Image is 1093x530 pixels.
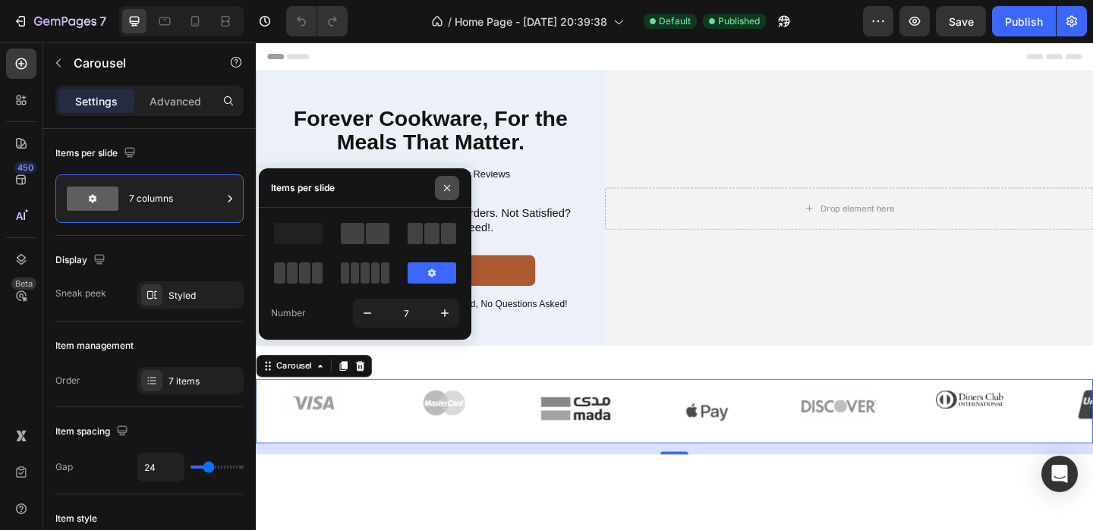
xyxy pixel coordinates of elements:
div: Sneak peek [55,287,106,300]
img: download.png [468,378,514,424]
div: Carousel [19,345,64,359]
button: 7 [6,6,113,36]
div: 7 columns [129,181,222,216]
span: Default [659,14,691,28]
img: discover-logo-grey.png [591,378,678,413]
div: Items per slide [55,143,139,164]
p: Advanced [150,93,201,109]
div: Item spacing [55,422,131,442]
input: Auto [138,453,184,481]
div: Number [271,306,306,320]
div: Styled [169,289,240,303]
div: Items per slide [271,181,335,195]
div: Order [55,374,80,387]
span: / [448,14,452,30]
button: Save [936,6,986,36]
p: 7 [99,12,106,30]
div: Item management [55,339,134,353]
img: mastercard-logo-gray-scale-rpndym0f5apk3h1r-rpndym0f5apk3h1r.png [182,378,228,406]
div: 450 [14,162,36,174]
div: Undo/Redo [286,6,348,36]
div: Beta [11,278,36,290]
p: Carousel [74,54,203,72]
img: visa-logo-grey.png [28,378,96,406]
div: Background Image [380,31,911,330]
img: UnionPay_logo_svg.png [895,378,945,409]
img: Diners_Club_logo_copy_svg.png [739,378,814,399]
div: Display [55,250,109,271]
button: Publish [992,6,1056,36]
div: Open Intercom Messenger [1041,456,1078,492]
iframe: Design area [256,42,1093,530]
div: 7 items [169,375,240,388]
p: Settings [75,93,118,109]
img: Mada_Logo_svg.png [310,386,386,411]
video: Video [380,31,911,330]
span: Home Page - [DATE] 20:39:38 [455,14,607,30]
span: Published [718,14,760,28]
span: Save [949,15,974,28]
div: Drop element here [614,174,695,187]
div: Gap [55,460,73,474]
div: Item style [55,512,97,525]
div: Publish [1005,14,1043,30]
